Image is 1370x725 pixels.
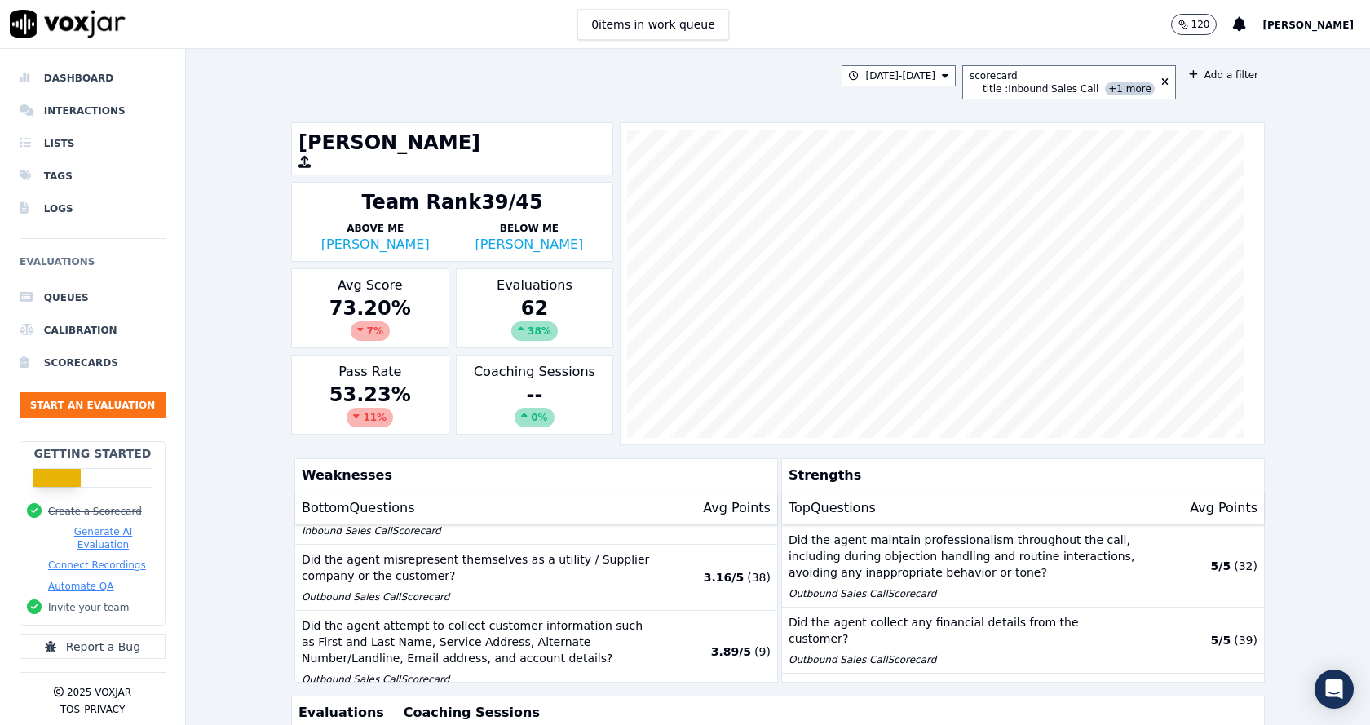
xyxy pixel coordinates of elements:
[291,268,449,348] div: Avg Score
[302,524,653,537] p: Inbound Sales Call Scorecard
[302,673,653,686] p: Outbound Sales Call Scorecard
[302,590,653,603] p: Outbound Sales Call Scorecard
[20,95,166,127] a: Interactions
[789,498,876,518] p: Top Questions
[321,237,430,252] a: [PERSON_NAME]
[48,601,129,614] button: Invite your team
[48,525,158,551] button: Generate AI Evaluation
[747,569,771,586] p: ( 38 )
[1191,18,1210,31] p: 120
[20,314,166,347] a: Calibration
[782,459,1257,492] p: Strengths
[782,608,1264,674] button: Did the agent collect any financial details from the customer? Outbound Sales CallScorecard 5/5 (39)
[302,498,415,518] p: Bottom Questions
[782,674,1264,707] button: Inbound Sales CallScorecard 3/3 (7)
[1262,20,1354,31] span: [PERSON_NAME]
[10,10,126,38] img: voxjar logo
[48,559,146,572] button: Connect Recordings
[295,459,771,492] p: Weaknesses
[962,65,1176,99] button: scorecard title :Inbound Sales Call +1 more
[20,634,166,659] button: Report a Bug
[67,686,131,699] p: 2025 Voxjar
[1262,15,1370,34] button: [PERSON_NAME]
[84,703,125,716] button: Privacy
[298,295,442,341] div: 73.20 %
[20,127,166,160] a: Lists
[1315,670,1354,709] div: Open Intercom Messenger
[754,643,771,660] p: ( 9 )
[511,321,558,341] div: 38 %
[453,222,607,235] p: Below Me
[463,382,607,427] div: --
[789,587,1140,600] p: Outbound Sales Call Scorecard
[983,82,1155,95] div: title : Inbound Sales Call
[20,252,166,281] h6: Evaluations
[48,580,113,593] button: Automate QA
[302,617,653,666] p: Did the agent attempt to collect customer information such as First and Last Name, Service Addres...
[703,498,771,518] p: Avg Points
[782,525,1264,608] button: Did the agent maintain professionalism throughout the call, including during objection handling a...
[20,192,166,225] a: Logs
[60,703,80,716] button: TOS
[789,532,1140,581] p: Did the agent maintain professionalism throughout the call, including during objection handling a...
[704,569,744,586] p: 3.16 / 5
[842,65,956,86] button: [DATE]-[DATE]
[291,355,449,435] div: Pass Rate
[711,643,751,660] p: 3.89 / 5
[463,295,607,341] div: 62
[456,268,614,348] div: Evaluations
[475,237,583,252] a: [PERSON_NAME]
[1182,65,1265,85] button: Add a filter
[20,392,166,418] button: Start an Evaluation
[515,408,554,427] div: 0%
[20,281,166,314] a: Queues
[1211,632,1231,648] p: 5 / 5
[298,703,384,723] button: Evaluations
[298,222,453,235] p: Above Me
[20,62,166,95] a: Dashboard
[33,445,151,462] h2: Getting Started
[351,321,390,341] div: 7 %
[295,611,777,693] button: Did the agent attempt to collect customer information such as First and Last Name, Service Addres...
[298,382,442,427] div: 53.23 %
[361,189,542,215] div: Team Rank 39/45
[1234,558,1257,574] p: ( 32 )
[1234,632,1257,648] p: ( 39 )
[347,408,393,427] div: 11 %
[1105,82,1155,95] span: +1 more
[1211,558,1231,574] p: 5 / 5
[970,69,1155,82] div: scorecard
[295,545,777,611] button: Did the agent misrepresent themselves as a utility / Supplier company or the customer? Outbound S...
[577,9,729,40] button: 0items in work queue
[789,614,1140,647] p: Did the agent collect any financial details from the customer?
[20,347,166,379] a: Scorecards
[48,505,142,518] button: Create a Scorecard
[1171,14,1234,35] button: 120
[20,160,166,192] a: Tags
[302,551,653,584] p: Did the agent misrepresent themselves as a utility / Supplier company or the customer?
[298,130,606,156] h1: [PERSON_NAME]
[789,653,1140,666] p: Outbound Sales Call Scorecard
[456,355,614,435] div: Coaching Sessions
[1190,498,1257,518] p: Avg Points
[404,703,540,723] button: Coaching Sessions
[1171,14,1218,35] button: 120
